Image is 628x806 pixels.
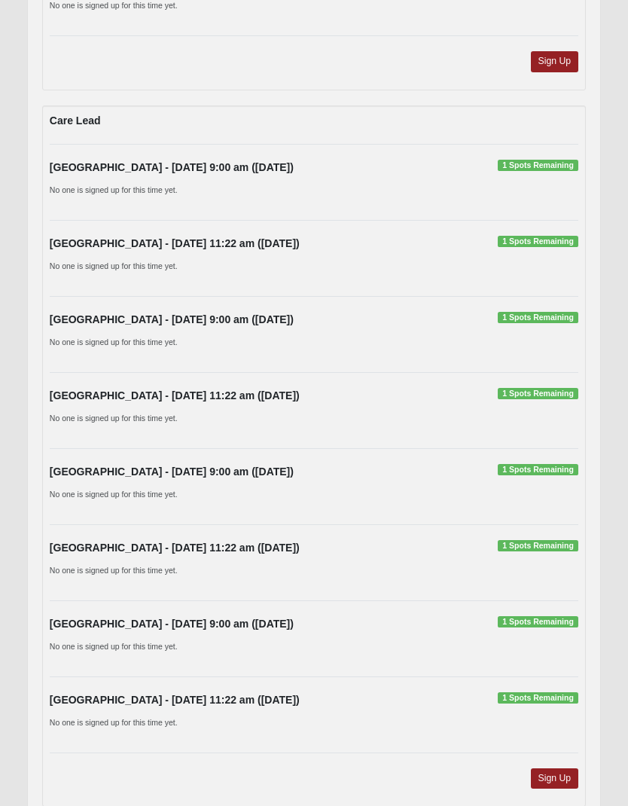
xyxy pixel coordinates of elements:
[498,160,578,172] span: 1 Spots Remaining
[50,542,300,554] strong: [GEOGRAPHIC_DATA] - [DATE] 11:22 am ([DATE])
[50,490,178,499] small: No one is signed up for this time yet.
[531,51,579,72] a: Sign Up
[498,540,578,552] span: 1 Spots Remaining
[498,312,578,324] span: 1 Spots Remaining
[50,566,178,575] small: No one is signed up for this time yet.
[50,642,178,651] small: No one is signed up for this time yet.
[498,616,578,628] span: 1 Spots Remaining
[50,618,294,630] strong: [GEOGRAPHIC_DATA] - [DATE] 9:00 am ([DATE])
[50,466,294,478] strong: [GEOGRAPHIC_DATA] - [DATE] 9:00 am ([DATE])
[50,1,178,10] small: No one is signed up for this time yet.
[50,389,300,401] strong: [GEOGRAPHIC_DATA] - [DATE] 11:22 am ([DATE])
[498,692,578,704] span: 1 Spots Remaining
[50,694,300,706] strong: [GEOGRAPHIC_DATA] - [DATE] 11:22 am ([DATE])
[50,337,178,347] small: No one is signed up for this time yet.
[50,161,294,173] strong: [GEOGRAPHIC_DATA] - [DATE] 9:00 am ([DATE])
[498,388,578,400] span: 1 Spots Remaining
[50,237,300,249] strong: [GEOGRAPHIC_DATA] - [DATE] 11:22 am ([DATE])
[50,718,178,727] small: No one is signed up for this time yet.
[50,313,294,325] strong: [GEOGRAPHIC_DATA] - [DATE] 9:00 am ([DATE])
[531,768,579,789] a: Sign Up
[50,414,178,423] small: No one is signed up for this time yet.
[498,236,578,248] span: 1 Spots Remaining
[50,114,101,127] strong: Care Lead
[498,464,578,476] span: 1 Spots Remaining
[50,185,178,194] small: No one is signed up for this time yet.
[50,261,178,270] small: No one is signed up for this time yet.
